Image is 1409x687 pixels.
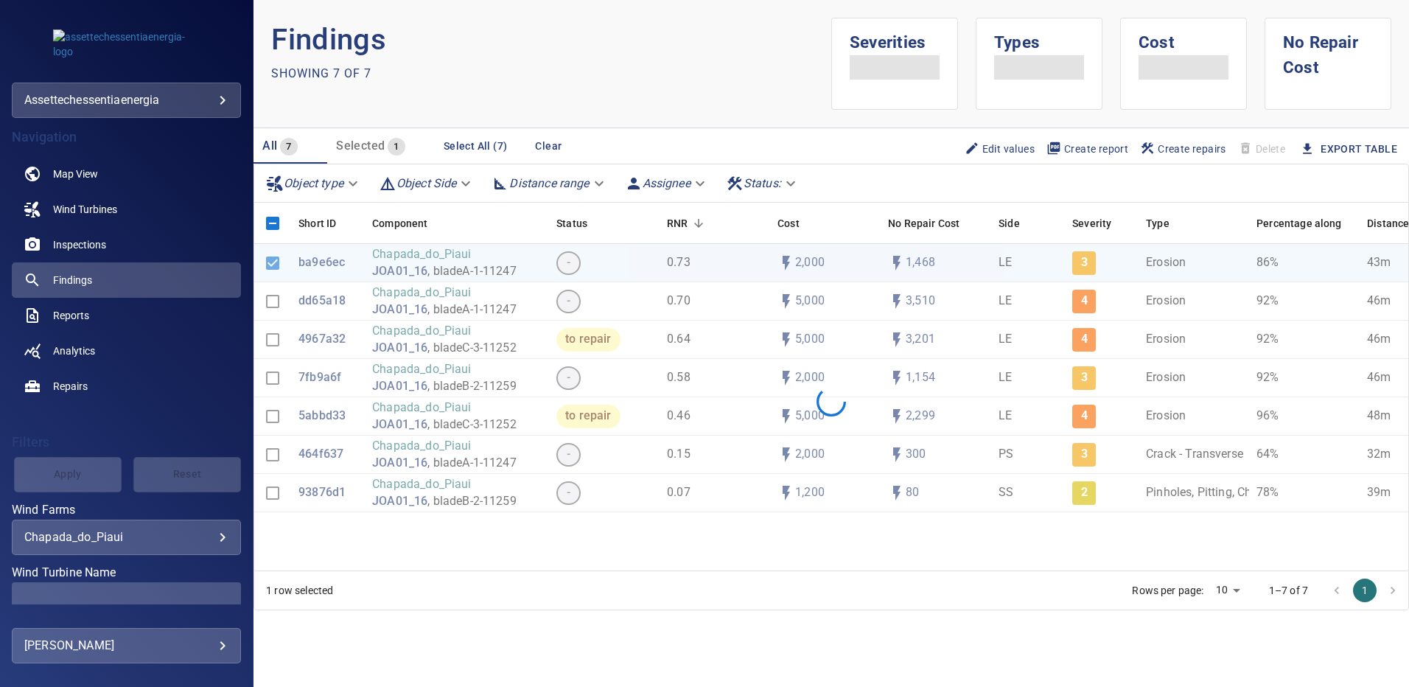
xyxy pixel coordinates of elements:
span: Reports [53,308,89,323]
div: Short ID [298,203,336,244]
div: Side [999,203,1020,244]
a: reports noActive [12,298,241,333]
div: Short ID [291,203,365,244]
h4: Navigation [12,130,241,144]
h1: Cost [1139,18,1228,55]
div: Percentage along [1256,203,1341,244]
span: Selected [336,139,385,153]
button: Clear [525,133,572,160]
div: Type [1139,203,1249,244]
span: Repairs [53,379,88,394]
em: Assignee [643,176,690,190]
span: Findings [53,273,92,287]
span: 7 [280,139,297,156]
p: Rows per page: [1132,583,1203,598]
button: Sort [688,213,709,234]
div: Object type [260,170,367,196]
div: 1 row selected [266,583,333,598]
span: Edit values [965,141,1035,157]
em: Status : [744,176,781,190]
div: Side [991,203,1065,244]
div: Wind Farms [12,520,241,555]
a: windturbines noActive [12,192,241,227]
span: 1 [388,139,405,156]
span: Create report [1046,141,1128,157]
div: Distance range [486,170,612,196]
p: 1–7 of 7 [1269,583,1308,598]
div: RNR [660,203,770,244]
div: Component [365,203,549,244]
div: Status: [720,170,805,196]
em: Object type [284,176,343,190]
div: No Repair Cost [881,203,991,244]
img: assettechessentiaenergia-logo [53,29,200,59]
a: findings active [12,262,241,298]
a: map noActive [12,156,241,192]
div: assettechessentiaenergia [12,83,241,118]
div: Percentage along [1249,203,1360,244]
span: Analytics [53,343,95,358]
nav: pagination navigation [1323,579,1407,602]
a: repairs noActive [12,369,241,404]
button: Create repairs [1134,136,1232,161]
a: Export Table [1321,140,1397,158]
div: Repair Now Ratio: The ratio of the additional incurred cost of repair in 1 year and the cost of r... [667,203,688,244]
em: Distance range [509,176,589,190]
button: Create report [1041,136,1134,161]
div: Object Side [373,170,480,196]
div: Assignee [619,170,714,196]
h1: Severities [850,18,940,55]
div: Projected additional costs incurred by waiting 1 year to repair. This is a function of possible i... [888,203,959,244]
a: inspections noActive [12,227,241,262]
h4: Filters [12,435,241,450]
button: Select All (7) [438,133,514,160]
span: Create repairs [1140,141,1226,157]
label: Wind Farms [12,504,241,516]
div: Chapada_do_Piaui [24,530,228,544]
div: Severity [1065,203,1139,244]
a: analytics noActive [12,333,241,369]
div: Status [549,203,660,244]
div: Cost [770,203,881,244]
button: Edit values [959,136,1041,161]
button: page 1 [1353,579,1377,602]
button: Export Table [1291,136,1409,163]
span: Map View [53,167,98,181]
h1: No Repair Cost [1283,18,1373,80]
div: The base labour and equipment costs to repair the finding. Does not include the loss of productio... [777,203,800,244]
div: Type [1146,203,1169,244]
span: All [262,139,277,153]
span: Wind Turbines [53,202,117,217]
em: Object Side [396,176,457,190]
p: Showing 7 of 7 [271,65,371,83]
div: Component [372,203,427,244]
div: [PERSON_NAME] [24,634,228,658]
div: Status [556,203,587,244]
div: assettechessentiaenergia [24,88,228,112]
span: Inspections [53,237,106,252]
label: Wind Turbine Name [12,567,241,579]
h1: Types [994,18,1084,55]
div: 10 [1210,579,1245,601]
div: Severity [1072,203,1111,244]
p: Findings [271,18,831,62]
